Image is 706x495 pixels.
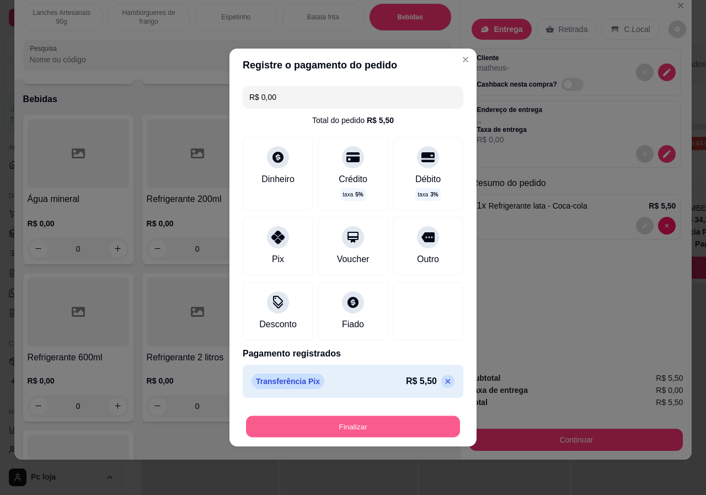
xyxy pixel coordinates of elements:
p: Transferência Pix [252,374,324,389]
button: Finalizar [246,416,460,438]
div: Desconto [259,318,297,331]
div: Crédito [339,173,367,186]
div: Voucher [337,253,370,266]
p: Pagamento registrados [243,347,463,360]
p: R$ 5,50 [406,375,437,388]
div: Fiado [342,318,364,331]
span: 3 % [430,190,438,199]
div: Dinheiro [261,173,295,186]
input: Ex.: hambúrguer de cordeiro [249,86,457,108]
span: 5 % [355,190,363,199]
div: Pix [272,253,284,266]
div: R$ 5,50 [367,115,394,126]
button: Close [457,51,474,68]
p: taxa [343,190,363,199]
div: Débito [415,173,441,186]
div: Total do pedido [312,115,394,126]
div: Outro [417,253,439,266]
p: taxa [418,190,438,199]
header: Registre o pagamento do pedido [229,49,477,82]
